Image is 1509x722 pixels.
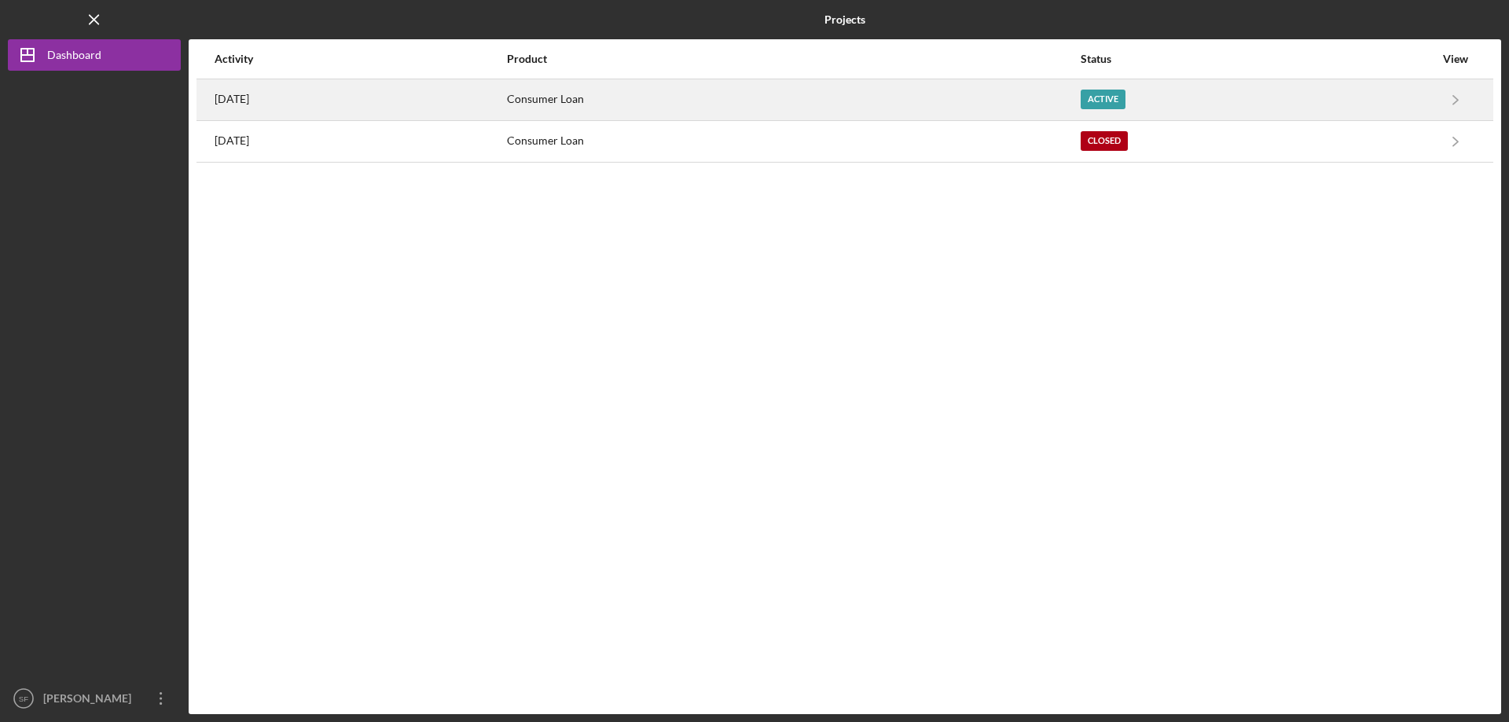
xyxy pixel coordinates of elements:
[1081,131,1128,151] div: Closed
[215,134,249,147] time: 2024-12-04 16:37
[824,13,865,26] b: Projects
[8,39,181,71] button: Dashboard
[507,80,1079,119] div: Consumer Loan
[507,53,1079,65] div: Product
[19,695,28,703] text: SF
[215,93,249,105] time: 2025-09-05 19:31
[507,122,1079,161] div: Consumer Loan
[1081,53,1434,65] div: Status
[8,683,181,714] button: SF[PERSON_NAME]
[39,683,141,718] div: [PERSON_NAME]
[215,53,505,65] div: Activity
[47,39,101,75] div: Dashboard
[1436,53,1475,65] div: View
[1081,90,1125,109] div: Active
